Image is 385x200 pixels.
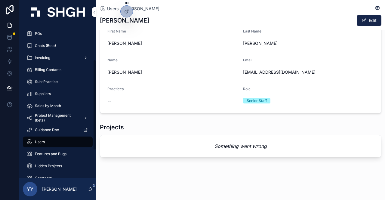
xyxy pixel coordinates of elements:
[35,152,66,156] span: Features and Bugs
[107,40,238,46] span: [PERSON_NAME]
[107,58,118,62] span: Name
[243,29,261,33] span: Last Name
[35,79,58,84] span: Sub-Practice
[42,186,77,192] p: [PERSON_NAME]
[27,186,33,193] span: YY
[35,176,52,180] span: Contracts
[357,15,381,26] button: Edit
[23,40,93,51] a: Chats (Beta)
[23,161,93,171] a: Hidden Projects
[247,98,267,103] div: Senior Staff
[100,16,149,25] h1: [PERSON_NAME]
[243,40,374,46] span: [PERSON_NAME]
[107,87,124,91] span: Practices
[243,69,374,75] span: [EMAIL_ADDRESS][DOMAIN_NAME]
[35,43,56,48] span: Chats (Beta)
[35,113,79,123] span: Project Management (beta)
[23,76,93,87] a: Sub-Practice
[243,58,252,62] span: Email
[35,103,61,108] span: Sales by Month
[125,6,159,12] a: [PERSON_NAME]
[23,112,93,123] a: Project Management (beta)
[23,28,93,39] a: POs
[23,125,93,135] a: Guidance Doc
[107,69,238,75] span: [PERSON_NAME]
[23,64,93,75] a: Billing Contacts
[100,123,124,131] h1: Projects
[23,100,93,111] a: Sales by Month
[23,137,93,147] a: Users
[100,6,119,12] a: Users
[107,6,119,12] span: Users
[35,67,61,72] span: Billing Contacts
[23,149,93,159] a: Features and Bugs
[107,98,111,104] span: --
[35,31,42,36] span: POs
[19,24,96,178] div: scrollable content
[35,55,50,60] span: Invoicing
[214,143,267,150] em: Something went wrong
[35,91,51,96] span: Suppliers
[23,88,93,99] a: Suppliers
[31,7,85,17] img: App logo
[35,140,45,144] span: Users
[23,52,93,63] a: Invoicing
[23,173,93,183] a: Contracts
[35,164,62,168] span: Hidden Projects
[243,87,251,91] span: Role
[107,29,126,33] span: First Name
[35,128,59,132] span: Guidance Doc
